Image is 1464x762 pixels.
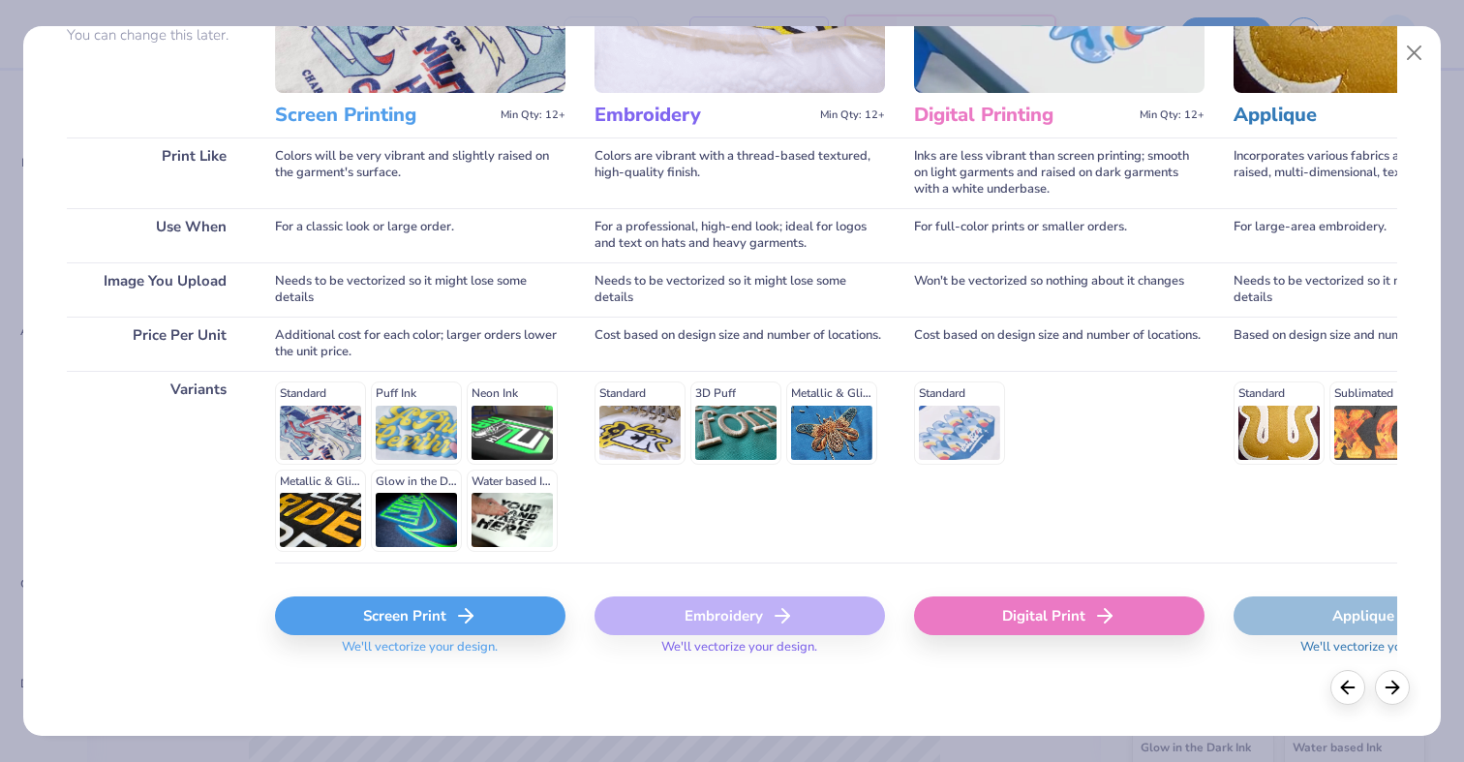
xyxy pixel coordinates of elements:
[275,262,565,317] div: Needs to be vectorized so it might lose some details
[595,262,885,317] div: Needs to be vectorized so it might lose some details
[275,317,565,371] div: Additional cost for each color; larger orders lower the unit price.
[914,137,1205,208] div: Inks are less vibrant than screen printing; smooth on light garments and raised on dark garments ...
[1234,103,1451,128] h3: Applique
[595,317,885,371] div: Cost based on design size and number of locations.
[595,596,885,635] div: Embroidery
[275,103,493,128] h3: Screen Printing
[820,108,885,122] span: Min Qty: 12+
[595,103,812,128] h3: Embroidery
[595,208,885,262] div: For a professional, high-end look; ideal for logos and text on hats and heavy garments.
[914,317,1205,371] div: Cost based on design size and number of locations.
[67,371,246,563] div: Variants
[1396,35,1433,72] button: Close
[501,108,565,122] span: Min Qty: 12+
[914,208,1205,262] div: For full-color prints or smaller orders.
[67,27,246,44] p: You can change this later.
[67,208,246,262] div: Use When
[275,596,565,635] div: Screen Print
[914,596,1205,635] div: Digital Print
[595,137,885,208] div: Colors are vibrant with a thread-based textured, high-quality finish.
[914,262,1205,317] div: Won't be vectorized so nothing about it changes
[334,639,505,667] span: We'll vectorize your design.
[67,317,246,371] div: Price Per Unit
[1293,639,1464,667] span: We'll vectorize your design.
[1140,108,1205,122] span: Min Qty: 12+
[914,103,1132,128] h3: Digital Printing
[275,137,565,208] div: Colors will be very vibrant and slightly raised on the garment's surface.
[67,262,246,317] div: Image You Upload
[654,639,825,667] span: We'll vectorize your design.
[275,208,565,262] div: For a classic look or large order.
[67,137,246,208] div: Print Like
